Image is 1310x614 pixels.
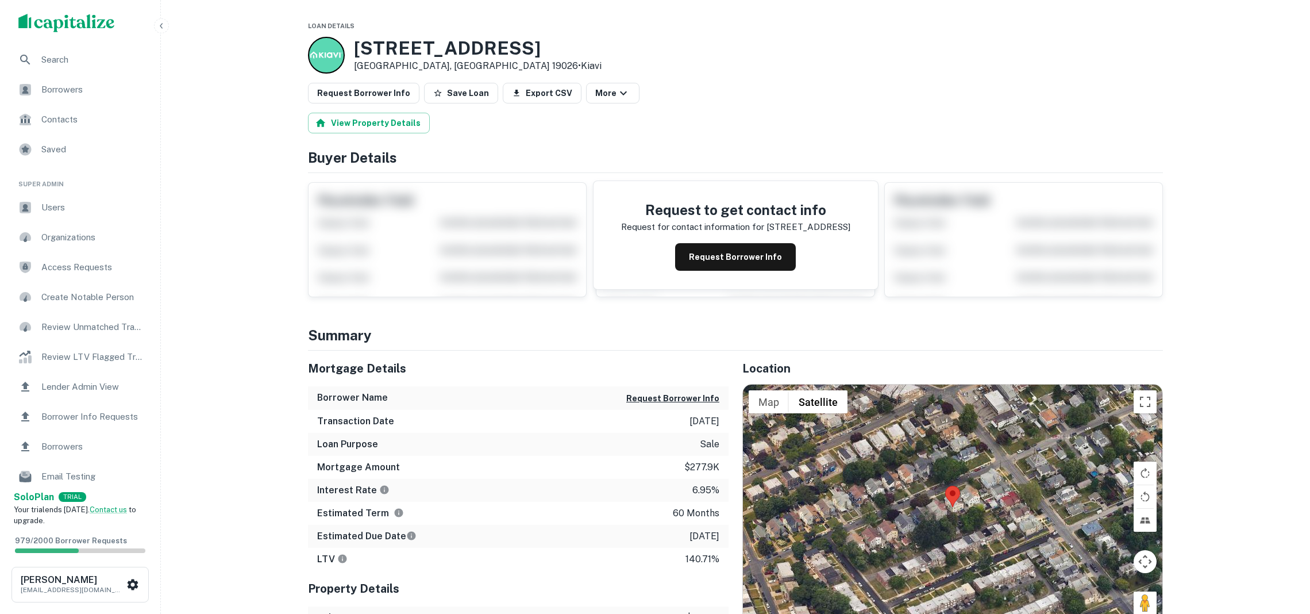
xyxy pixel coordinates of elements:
button: Request Borrower Info [308,83,419,103]
h4: Buyer Details [308,147,1163,168]
li: Super Admin [9,166,151,194]
svg: The interest rates displayed on the website are for informational purposes only and may be report... [379,485,390,495]
a: Borrowers [9,433,151,460]
h4: Summary [308,325,1163,346]
h5: Mortgage Details [308,360,729,377]
a: Users [9,194,151,221]
a: Review Unmatched Transactions [9,313,151,341]
button: Map camera controls [1134,550,1157,573]
h5: Property Details [308,580,729,597]
h5: Location [742,360,1163,377]
span: Borrowers [41,83,144,97]
a: Organizations [9,224,151,251]
h6: Mortgage Amount [317,460,400,474]
button: View Property Details [308,113,430,133]
span: Your trial ends [DATE]. to upgrade. [14,505,136,525]
h6: LTV [317,552,348,566]
span: Loan Details [308,22,355,29]
p: [DATE] [689,529,719,543]
img: capitalize-logo.png [18,14,115,32]
p: [STREET_ADDRESS] [766,220,850,234]
svg: Term is based on a standard schedule for this type of loan. [394,508,404,518]
a: Create Notable Person [9,283,151,311]
button: Show satellite imagery [789,390,847,413]
span: Search [41,53,144,67]
span: Lender Admin View [41,380,144,394]
button: Toggle fullscreen view [1134,390,1157,413]
p: $277.9k [684,460,719,474]
h3: [STREET_ADDRESS] [354,37,602,59]
button: Save Loan [424,83,498,103]
p: 140.71% [685,552,719,566]
a: Lender Admin View [9,373,151,401]
span: Organizations [41,231,144,244]
h6: Estimated Due Date [317,529,417,543]
span: Access Requests [41,260,144,274]
button: Show street map [749,390,789,413]
a: Kiavi [581,60,602,71]
h6: Transaction Date [317,415,394,428]
svg: LTVs displayed on the website are for informational purposes only and may be reported incorrectly... [337,554,348,564]
span: Borrower Info Requests [41,410,144,424]
span: 979 / 2000 Borrower Requests [15,536,127,545]
a: Borrower Info Requests [9,403,151,431]
button: Rotate map clockwise [1134,462,1157,485]
button: Export CSV [503,83,581,103]
a: Email Testing [9,463,151,490]
span: Review LTV Flagged Transactions [41,350,144,364]
a: Contacts [9,106,151,133]
span: Borrowers [41,440,144,454]
a: Contact us [90,505,127,514]
h6: Estimated Term [317,506,404,520]
h4: Request to get contact info [621,199,850,220]
a: SoloPlan [14,490,54,504]
div: TRIAL [59,492,86,502]
p: sale [700,438,719,451]
button: Tilt map [1134,509,1157,532]
p: [EMAIL_ADDRESS][DOMAIN_NAME] [21,585,124,595]
span: Contacts [41,113,144,126]
span: Review Unmatched Transactions [41,320,144,334]
a: Borrowers [9,76,151,103]
p: [DATE] [689,415,719,428]
a: Access Requests [9,254,151,281]
p: 6.95% [692,483,719,497]
a: Review LTV Flagged Transactions [9,343,151,371]
span: Email Testing [41,470,144,483]
button: [PERSON_NAME][EMAIL_ADDRESS][DOMAIN_NAME] [11,567,149,603]
h6: [PERSON_NAME] [21,575,124,585]
span: Create Notable Person [41,290,144,304]
p: Request for contact information for [621,220,764,234]
h6: Loan Purpose [317,438,378,451]
iframe: Chat Widget [1253,522,1310,577]
button: More [586,83,639,103]
a: Saved [9,136,151,163]
button: Rotate map counterclockwise [1134,485,1157,508]
span: Users [41,201,144,214]
strong: Solo Plan [14,492,54,502]
p: 60 months [673,506,719,520]
p: [GEOGRAPHIC_DATA], [GEOGRAPHIC_DATA] 19026 • [354,59,602,73]
button: Request Borrower Info [626,392,719,405]
a: Search [9,46,151,74]
svg: Estimate is based on a standard schedule for this type of loan. [406,531,417,541]
h6: Interest Rate [317,483,390,497]
span: Saved [41,143,144,156]
button: Request Borrower Info [675,243,796,271]
h6: Borrower Name [317,391,388,405]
